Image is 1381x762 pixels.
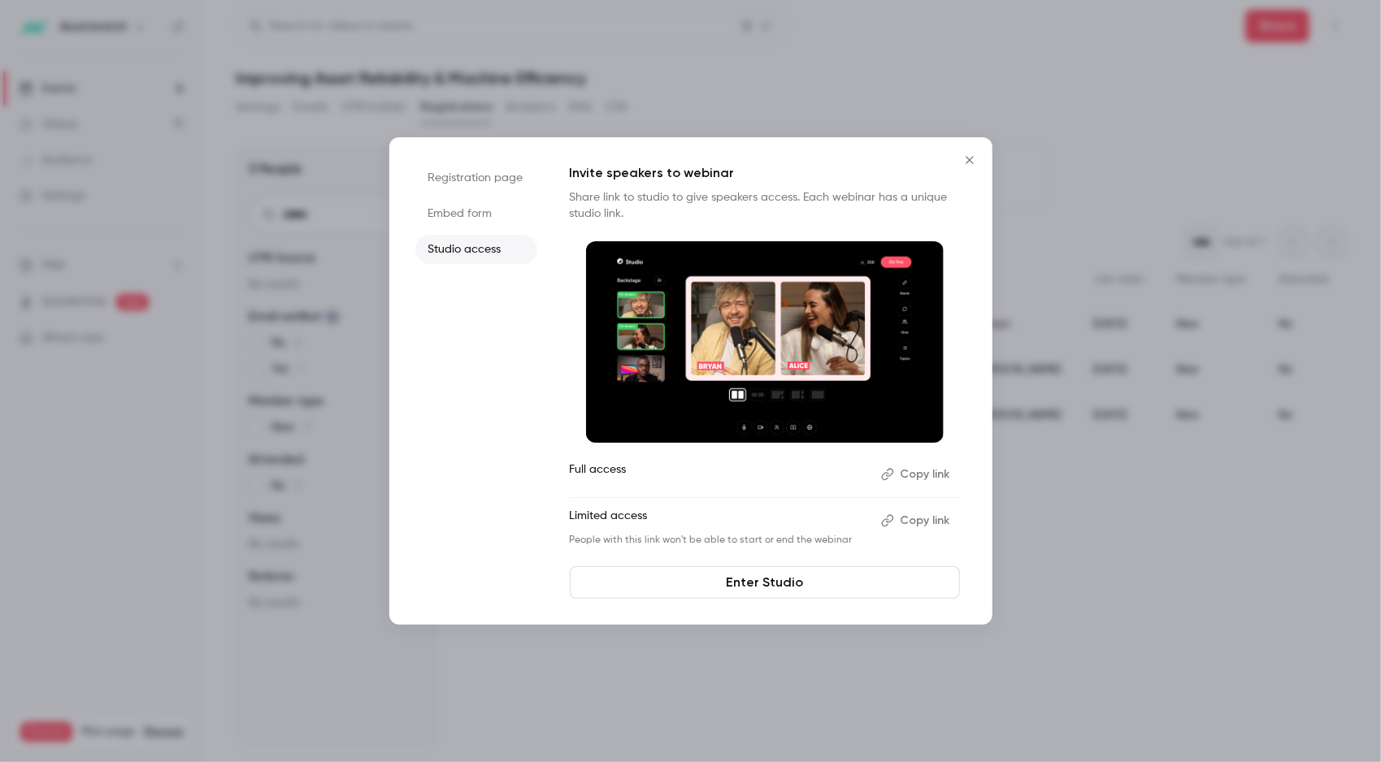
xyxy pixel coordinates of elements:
p: Invite speakers to webinar [570,163,960,183]
img: Invite speakers to webinar [586,241,944,443]
li: Embed form [415,199,537,228]
li: Studio access [415,235,537,264]
a: Enter Studio [570,566,960,599]
button: Copy link [875,461,960,487]
p: Share link to studio to give speakers access. Each webinar has a unique studio link. [570,189,960,222]
li: Registration page [415,163,537,193]
button: Copy link [875,508,960,534]
p: Limited access [570,508,868,534]
p: People with this link won't be able to start or end the webinar [570,534,868,547]
p: Full access [570,461,868,487]
button: Close [953,144,986,176]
